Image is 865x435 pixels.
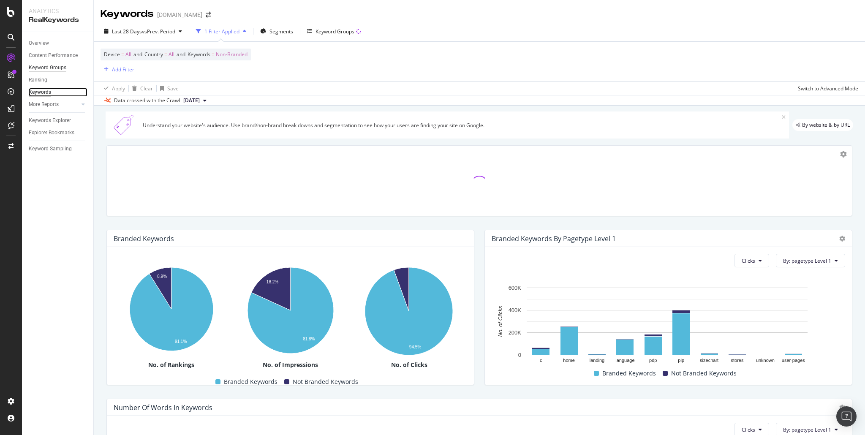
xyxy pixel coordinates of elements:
div: Branded Keywords By pagetype Level 1 [492,234,616,243]
button: Add Filter [101,64,134,74]
span: = [164,51,167,58]
a: Content Performance [29,51,87,60]
button: Save [157,82,179,95]
div: Keywords [101,7,154,21]
span: Segments [269,28,293,35]
button: Keyword Groups [304,24,364,38]
text: home [563,358,575,363]
text: 0 [518,352,521,358]
text: unknown [756,358,775,363]
button: [DATE] [180,95,210,106]
span: Not Branded Keywords [293,377,358,387]
span: Country [144,51,163,58]
div: No. of Rankings [114,361,229,369]
span: All [125,49,131,60]
span: and [177,51,185,58]
text: c [540,358,542,363]
span: Not Branded Keywords [671,368,737,378]
div: Keyword Sampling [29,144,72,153]
div: No. of Impressions [233,361,348,369]
div: Keywords [29,88,51,97]
button: 1 Filter Applied [193,24,250,38]
a: Keyword Groups [29,63,87,72]
div: RealKeywords [29,15,87,25]
span: vs Prev. Period [142,28,175,35]
a: Ranking [29,76,87,84]
text: 8.9% [157,275,167,279]
div: Branded Keywords [114,234,174,243]
div: Understand your website's audience. Use brand/non-brand break downs and segmentation to see how y... [143,122,782,129]
button: By: pagetype Level 1 [776,254,845,267]
div: Ranking [29,76,47,84]
div: arrow-right-arrow-left [206,12,211,18]
span: = [212,51,215,58]
div: Save [167,85,179,92]
div: legacy label [792,119,853,131]
text: 81.8% [303,337,315,341]
text: stores [731,358,744,363]
span: Clicks [742,426,755,433]
text: 18.2% [267,280,278,285]
text: sizechart [700,358,718,363]
span: Device [104,51,120,58]
a: Overview [29,39,87,48]
div: Switch to Advanced Mode [798,85,858,92]
span: By: pagetype Level 1 [783,257,831,264]
text: 94.5% [409,345,421,349]
div: Keyword Groups [29,63,66,72]
text: 600K [509,285,522,291]
div: No. of Clicks [351,361,467,369]
text: 91.1% [175,339,187,344]
svg: A chart. [351,263,466,361]
text: 200K [509,329,522,336]
text: 400K [509,307,522,313]
div: Keyword Groups [316,28,354,35]
button: Clicks [734,254,769,267]
a: Keywords Explorer [29,116,87,125]
a: More Reports [29,100,79,109]
a: Keywords [29,88,87,97]
text: pdp [649,358,657,363]
button: Clear [129,82,153,95]
div: Data crossed with the Crawl [114,97,180,104]
span: = [121,51,124,58]
div: Overview [29,39,49,48]
div: Keywords Explorer [29,116,71,125]
text: language [615,358,634,363]
div: Open Intercom Messenger [836,406,857,427]
a: Keyword Sampling [29,144,87,153]
svg: A chart. [492,283,843,368]
text: plp [678,358,684,363]
span: Clicks [742,257,755,264]
div: Explorer Bookmarks [29,128,74,137]
div: Content Performance [29,51,78,60]
button: Apply [101,82,125,95]
text: user-pages [782,358,805,363]
div: [DOMAIN_NAME] [157,11,202,19]
text: No. of Clicks [497,306,503,337]
span: Non-Branded [216,49,248,60]
span: 2025 Sep. 10th [183,97,200,104]
div: Apply [112,85,125,92]
button: Switch to Advanced Mode [794,82,858,95]
button: Last 28 DaysvsPrev. Period [101,24,185,38]
span: Last 28 Days [112,28,142,35]
div: Clear [140,85,153,92]
span: Keywords [188,51,210,58]
a: Explorer Bookmarks [29,128,87,137]
span: By: pagetype Level 1 [783,426,831,433]
div: Analytics [29,7,87,15]
img: Xn5yXbTLC6GvtKIoinKAiP4Hm0QJ922KvQwAAAAASUVORK5CYII= [109,115,139,135]
span: All [169,49,174,60]
div: 1 Filter Applied [204,28,239,35]
text: landing [590,358,604,363]
span: Branded Keywords [224,377,277,387]
svg: A chart. [233,263,348,359]
svg: A chart. [114,263,228,356]
div: Number Of Words In Keywords [114,403,212,412]
span: By website & by URL [802,122,850,128]
div: More Reports [29,100,59,109]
